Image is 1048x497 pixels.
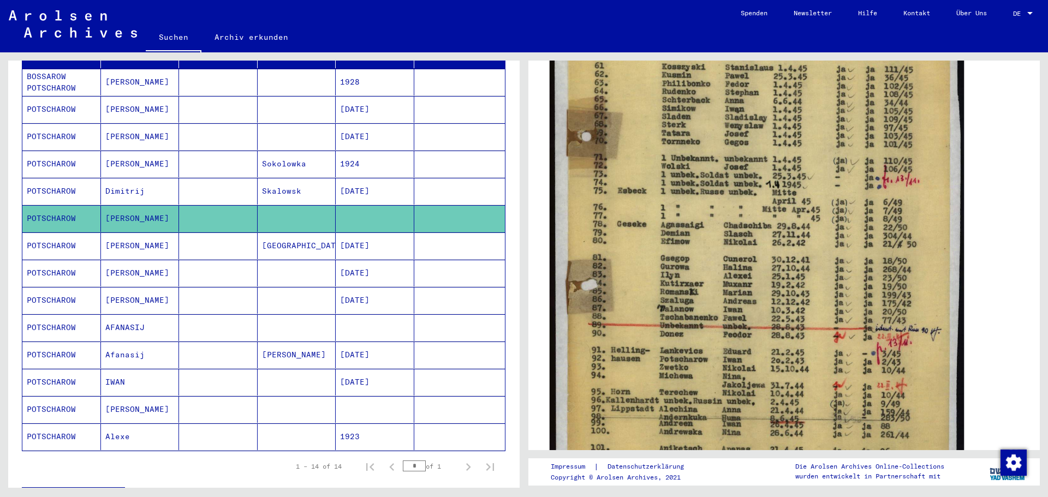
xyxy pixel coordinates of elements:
mat-cell: 1924 [336,151,414,177]
mat-cell: Alexe [101,423,180,450]
div: | [551,461,697,472]
mat-cell: POTSCHAROW [22,232,101,259]
mat-cell: [DATE] [336,178,414,205]
mat-cell: POTSCHAROW [22,287,101,314]
img: Zustimmung ändern [1001,450,1027,476]
mat-cell: [DATE] [336,123,414,150]
a: Suchen [146,24,201,52]
mat-cell: [DATE] [336,369,414,396]
mat-cell: POTSCHAROW [22,123,101,150]
mat-cell: [PERSON_NAME] [101,69,180,95]
mat-cell: [PERSON_NAME] [101,151,180,177]
div: 1 – 14 of 14 [296,462,342,471]
mat-cell: [DATE] [336,260,414,286]
a: Impressum [551,461,594,472]
img: yv_logo.png [987,458,1028,485]
mat-cell: POTSCHAROW [22,178,101,205]
mat-cell: [DATE] [336,287,414,314]
mat-cell: [DATE] [336,232,414,259]
mat-cell: [PERSON_NAME] [101,96,180,123]
a: Archiv erkunden [201,24,301,50]
div: Zustimmung ändern [1000,449,1026,475]
mat-cell: POTSCHAROW [22,423,101,450]
mat-cell: Sokolowka [258,151,336,177]
mat-cell: Afanasij [101,342,180,368]
mat-cell: POTSCHAROW [22,205,101,232]
mat-cell: [PERSON_NAME] [101,396,180,423]
a: Datenschutzerklärung [599,461,697,472]
mat-cell: 1928 [336,69,414,95]
mat-cell: AFANASIJ [101,314,180,341]
mat-cell: POTSCHAROW [22,96,101,123]
div: of 1 [403,461,457,471]
mat-cell: 1923 [336,423,414,450]
mat-cell: Dimitrij [101,178,180,205]
mat-cell: [DATE] [336,342,414,368]
mat-cell: IWAN [101,369,180,396]
p: Die Arolsen Archives Online-Collections [795,462,944,471]
mat-cell: POTSCHAROW [22,314,101,341]
img: Arolsen_neg.svg [9,10,137,38]
button: First page [359,456,381,477]
mat-cell: POTSCHAROW [22,396,101,423]
mat-cell: [PERSON_NAME] [101,232,180,259]
mat-cell: [DATE] [336,96,414,123]
mat-cell: POTSCHAROW [22,151,101,177]
button: Previous page [381,456,403,477]
mat-cell: POTSCHAROW [22,342,101,368]
mat-cell: [PERSON_NAME] [101,260,180,286]
mat-cell: [PERSON_NAME] [258,342,336,368]
mat-cell: POTSCHAROW [22,369,101,396]
mat-cell: [PERSON_NAME] [101,123,180,150]
mat-cell: [PERSON_NAME] [101,205,180,232]
button: Last page [479,456,501,477]
mat-cell: Skalowsk [258,178,336,205]
mat-cell: [PERSON_NAME] [101,287,180,314]
button: Next page [457,456,479,477]
p: wurden entwickelt in Partnerschaft mit [795,471,944,481]
mat-cell: [GEOGRAPHIC_DATA] [258,232,336,259]
p: Copyright © Arolsen Archives, 2021 [551,472,697,482]
span: DE [1013,10,1025,17]
mat-cell: POTSCHAROW [22,260,101,286]
mat-cell: BOSSAROW POTSCHAROW [22,69,101,95]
